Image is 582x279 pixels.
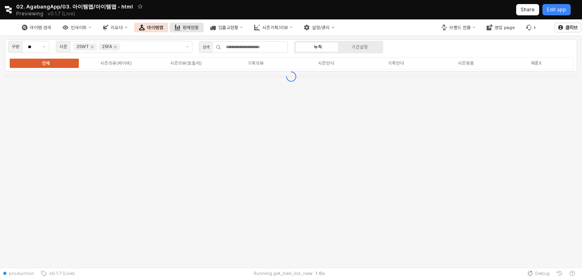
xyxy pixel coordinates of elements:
[388,61,404,66] div: 기획언더
[71,25,87,30] div: 인사이트
[547,6,566,13] p: Edit app
[11,60,81,67] label: 전체
[312,25,330,30] div: 설정/관리
[76,43,89,51] div: 25WT
[531,61,542,66] div: 복종X
[535,270,550,277] span: Debug
[299,23,339,32] button: 설정/관리
[542,4,571,15] button: Edit app
[59,43,67,51] div: 시즌
[12,43,20,51] div: 구분
[30,25,51,30] div: 아이템 검색
[202,44,210,51] div: 검색
[524,268,553,279] button: Debug
[58,23,96,32] button: 인사이트
[170,61,202,66] div: 시즌의류(토들러)
[43,8,80,19] button: Releases and History
[516,4,539,15] button: Share app
[151,60,221,67] label: 시즌의류(토들러)
[555,23,581,32] button: 클리브
[458,61,474,66] div: 시즌용품
[291,60,361,67] label: 시즌언더
[553,268,566,279] button: History
[42,61,50,66] div: 전체
[40,41,49,53] button: 제안 사항 표시
[221,60,291,67] label: 기획의류
[98,23,132,32] button: 리오더
[136,2,144,11] button: Add app to favorites
[16,10,43,18] span: Previewing
[361,60,431,67] label: 기획언더
[134,23,168,32] button: 아이템맵
[47,270,75,277] span: v0.1.7 (Live)
[352,44,368,50] div: 기간설정
[183,25,199,30] div: 판매현황
[9,270,34,277] span: production
[521,23,541,32] div: 버그 제보 및 기능 개선 요청
[482,23,520,32] button: 영업 page
[566,268,579,279] button: Help
[16,8,80,19] div: Previewing v0.1.7 (Live)
[147,25,163,30] div: 아이템맵
[297,44,339,51] label: 누적
[262,25,288,30] div: 시즌기획/리뷰
[431,60,501,67] label: 시즌용품
[16,2,133,11] span: 02. AgabangApp/03. 아이템맵/아이템맵 - html
[91,45,94,49] div: Remove 25WT
[318,61,334,66] div: 시즌언더
[205,23,248,32] button: 입출고현황
[248,61,264,66] div: 기획의류
[254,270,314,277] span: Running get_item_list_new:
[102,43,112,51] div: 25FA
[37,268,78,279] button: v0.1.7 (Live)
[218,25,238,30] div: 입출고현황
[436,23,480,32] button: 브랜드 전환
[249,23,297,32] button: 시즌기획/리뷰
[314,44,322,50] div: 누적
[170,23,204,32] button: 판매현황
[81,60,151,67] label: 시즌의류(베이비)
[521,6,535,13] p: Share
[114,45,117,49] div: Remove 25FA
[315,270,325,277] span: 1.6 s
[183,41,192,53] button: 제안 사항 표시
[449,25,471,30] div: 브랜드 전환
[48,11,75,17] p: v0.1.7 (Live)
[565,24,578,31] p: 클리브
[501,60,571,67] label: 복종X
[100,61,132,66] div: 시즌의류(베이비)
[17,23,56,32] button: 아이템 검색
[495,25,515,30] div: 영업 page
[339,44,380,51] label: 기간설정
[111,25,123,30] div: 리오더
